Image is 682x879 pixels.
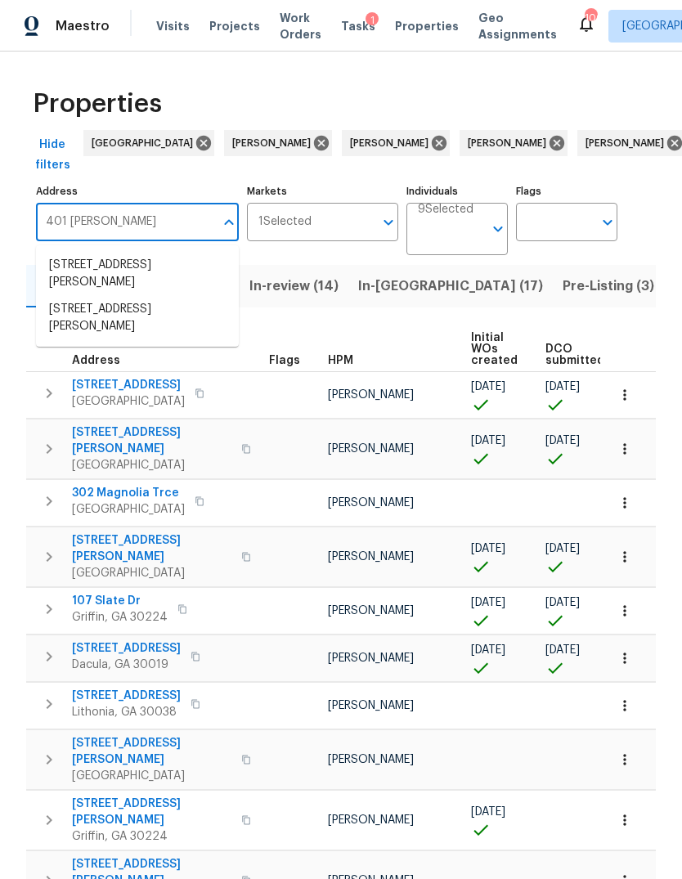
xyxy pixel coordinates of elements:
[269,355,300,366] span: Flags
[328,653,414,664] span: [PERSON_NAME]
[72,485,185,501] span: 302 Magnolia Trce
[545,435,580,446] span: [DATE]
[33,135,72,175] span: Hide filters
[395,18,459,34] span: Properties
[280,10,321,43] span: Work Orders
[209,18,260,34] span: Projects
[350,135,435,151] span: [PERSON_NAME]
[545,343,604,366] span: DCO submitted
[377,211,400,234] button: Open
[596,211,619,234] button: Open
[471,332,518,366] span: Initial WOs created
[56,18,110,34] span: Maestro
[471,806,505,818] span: [DATE]
[478,10,557,43] span: Geo Assignments
[156,18,190,34] span: Visits
[247,186,399,196] label: Markets
[72,704,181,720] span: Lithonia, GA 30038
[545,597,580,608] span: [DATE]
[487,218,509,240] button: Open
[72,355,120,366] span: Address
[586,135,671,151] span: [PERSON_NAME]
[418,203,473,217] span: 9 Selected
[72,609,168,626] span: Griffin, GA 30224
[328,700,414,711] span: [PERSON_NAME]
[26,130,79,180] button: Hide filters
[36,186,239,196] label: Address
[218,211,240,234] button: Close
[249,275,339,298] span: In-review (14)
[328,389,414,401] span: [PERSON_NAME]
[471,597,505,608] span: [DATE]
[72,828,231,845] span: Griffin, GA 30224
[545,543,580,554] span: [DATE]
[72,657,181,673] span: Dacula, GA 30019
[341,20,375,32] span: Tasks
[471,644,505,656] span: [DATE]
[83,130,214,156] div: [GEOGRAPHIC_DATA]
[328,497,414,509] span: [PERSON_NAME]
[406,186,508,196] label: Individuals
[72,735,231,768] span: [STREET_ADDRESS][PERSON_NAME]
[516,186,617,196] label: Flags
[224,130,332,156] div: [PERSON_NAME]
[36,252,239,296] li: [STREET_ADDRESS][PERSON_NAME]
[328,814,414,826] span: [PERSON_NAME]
[72,424,231,457] span: [STREET_ADDRESS][PERSON_NAME]
[471,381,505,392] span: [DATE]
[468,135,553,151] span: [PERSON_NAME]
[232,135,317,151] span: [PERSON_NAME]
[471,543,505,554] span: [DATE]
[366,12,379,29] div: 1
[33,96,162,112] span: Properties
[72,688,181,704] span: [STREET_ADDRESS]
[72,457,231,473] span: [GEOGRAPHIC_DATA]
[342,130,450,156] div: [PERSON_NAME]
[545,644,580,656] span: [DATE]
[72,768,231,784] span: [GEOGRAPHIC_DATA]
[72,532,231,565] span: [STREET_ADDRESS][PERSON_NAME]
[460,130,568,156] div: [PERSON_NAME]
[36,203,214,241] input: Search ...
[328,754,414,765] span: [PERSON_NAME]
[72,565,231,581] span: [GEOGRAPHIC_DATA]
[585,10,596,26] div: 106
[328,443,414,455] span: [PERSON_NAME]
[328,605,414,617] span: [PERSON_NAME]
[358,275,543,298] span: In-[GEOGRAPHIC_DATA] (17)
[328,355,353,366] span: HPM
[545,381,580,392] span: [DATE]
[72,393,185,410] span: [GEOGRAPHIC_DATA]
[92,135,200,151] span: [GEOGRAPHIC_DATA]
[72,377,185,393] span: [STREET_ADDRESS]
[471,435,505,446] span: [DATE]
[72,640,181,657] span: [STREET_ADDRESS]
[72,796,231,828] span: [STREET_ADDRESS][PERSON_NAME]
[563,275,654,298] span: Pre-Listing (3)
[328,551,414,563] span: [PERSON_NAME]
[258,215,312,229] span: 1 Selected
[72,593,168,609] span: 107 Slate Dr
[72,501,185,518] span: [GEOGRAPHIC_DATA]
[36,296,239,340] li: [STREET_ADDRESS][PERSON_NAME]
